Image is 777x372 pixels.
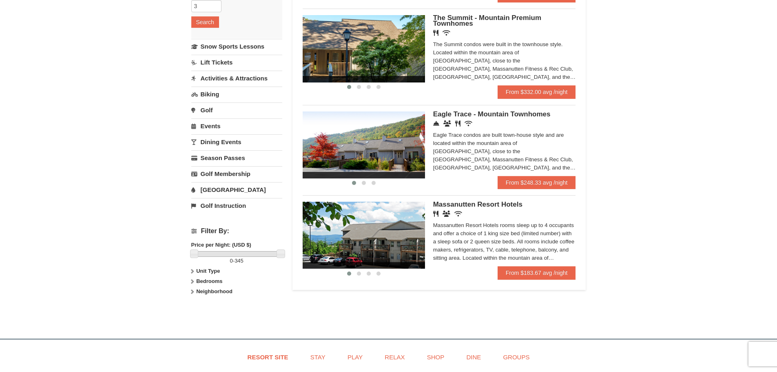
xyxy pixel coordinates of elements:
[498,176,576,189] a: From $248.33 avg /night
[433,131,576,172] div: Eagle Trace condos are built town-house style and are located within the mountain area of [GEOGRA...
[443,211,450,217] i: Banquet Facilities
[498,85,576,98] a: From $332.00 avg /night
[433,110,551,118] span: Eagle Trace - Mountain Townhomes
[191,71,282,86] a: Activities & Attractions
[191,102,282,118] a: Golf
[230,258,233,264] span: 0
[433,200,522,208] span: Massanutten Resort Hotels
[433,14,541,27] span: The Summit - Mountain Premium Townhomes
[433,30,438,36] i: Restaurant
[300,348,336,366] a: Stay
[433,40,576,81] div: The Summit condos were built in the townhouse style. Located within the mountain area of [GEOGRAP...
[443,120,451,127] i: Conference Facilities
[454,211,462,217] i: Wireless Internet (free)
[456,348,491,366] a: Dine
[191,242,251,248] strong: Price per Night: (USD $)
[191,134,282,149] a: Dining Events
[191,55,282,70] a: Lift Tickets
[237,348,299,366] a: Resort Site
[235,258,244,264] span: 345
[498,266,576,279] a: From $183.67 avg /night
[191,150,282,165] a: Season Passes
[196,278,222,284] strong: Bedrooms
[455,120,460,127] i: Restaurant
[191,198,282,213] a: Golf Instruction
[191,166,282,181] a: Golf Membership
[417,348,455,366] a: Shop
[191,182,282,197] a: [GEOGRAPHIC_DATA]
[433,211,438,217] i: Restaurant
[493,348,540,366] a: Groups
[196,268,220,274] strong: Unit Type
[191,87,282,102] a: Biking
[433,221,576,262] div: Massanutten Resort Hotels rooms sleep up to 4 occupants and offer a choice of 1 king size bed (li...
[191,39,282,54] a: Snow Sports Lessons
[191,16,219,28] button: Search
[191,118,282,134] a: Events
[191,227,282,235] h4: Filter By:
[465,120,472,127] i: Wireless Internet (free)
[337,348,373,366] a: Play
[196,288,232,294] strong: Neighborhood
[433,120,439,127] i: Concierge Desk
[443,30,450,36] i: Wireless Internet (free)
[374,348,415,366] a: Relax
[191,257,282,265] label: -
